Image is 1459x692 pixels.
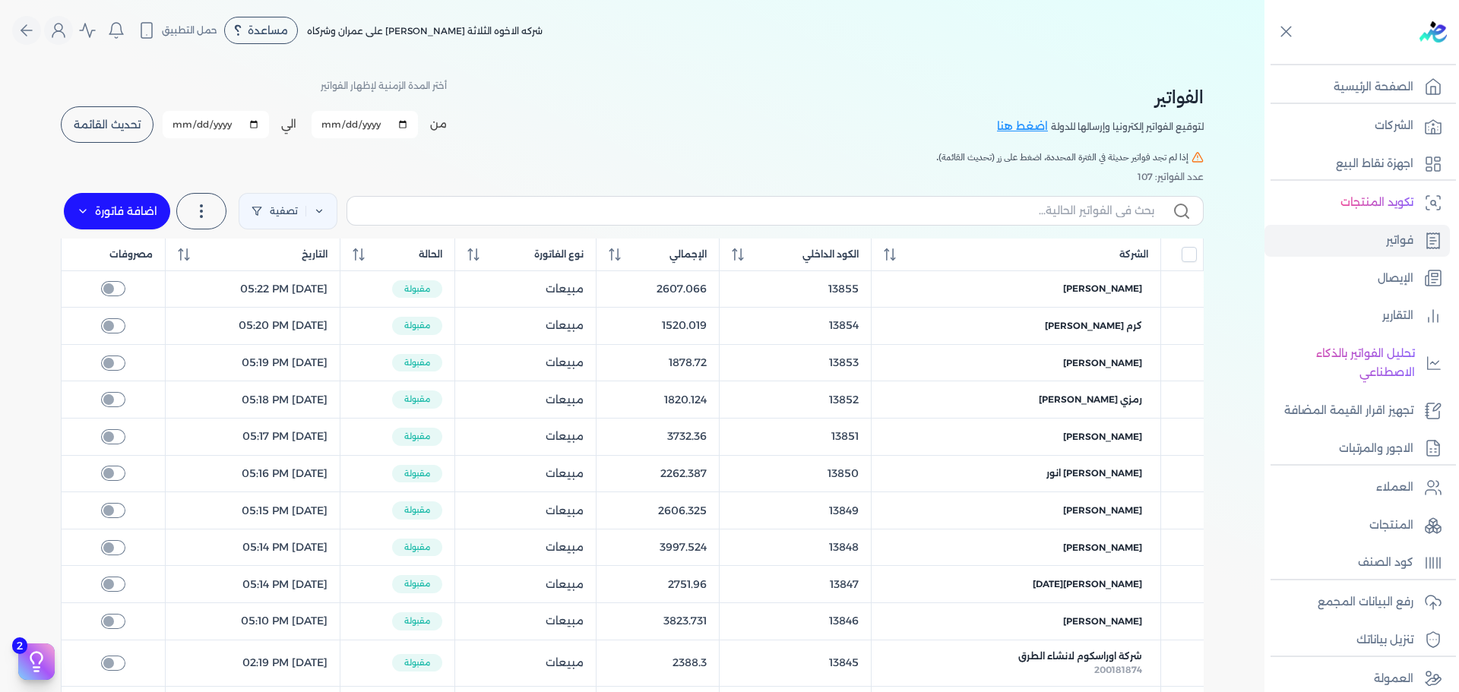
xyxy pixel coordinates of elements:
span: تحديث القائمة [74,119,141,130]
span: [PERSON_NAME] [1063,504,1142,517]
p: الاجور والمرتبات [1339,439,1413,459]
label: اضافة فاتورة [64,193,170,229]
a: التقارير [1264,300,1450,332]
a: تنزيل بياناتك [1264,624,1450,656]
a: العملاء [1264,472,1450,504]
a: الاجور والمرتبات [1264,433,1450,465]
p: العملاء [1376,478,1413,498]
a: فواتير [1264,225,1450,257]
p: تحليل الفواتير بالذكاء الاصطناعي [1272,344,1415,383]
span: [PERSON_NAME][DATE] [1033,577,1142,591]
label: الي [281,116,296,132]
a: اجهزة نقاط البيع [1264,148,1450,180]
h2: الفواتير [997,84,1204,111]
span: الشركة [1119,248,1148,261]
p: اجهزة نقاط البيع [1336,154,1413,174]
span: الحالة [419,248,442,261]
a: تجهيز اقرار القيمة المضافة [1264,395,1450,427]
p: لتوقيع الفواتير إلكترونيا وإرسالها للدولة [1051,117,1204,137]
a: تحليل الفواتير بالذكاء الاصطناعي [1264,338,1450,389]
img: logo [1419,21,1447,43]
a: اضغط هنا [997,118,1051,135]
div: عدد الفواتير: 107 [61,170,1204,184]
a: الإيصال [1264,263,1450,295]
span: 200181874 [1094,664,1142,675]
span: الكود الداخلي [802,248,859,261]
a: كود الصنف [1264,547,1450,579]
p: رفع البيانات المجمع [1318,592,1413,612]
a: رفع البيانات المجمع [1264,586,1450,618]
span: شركة اوراسكوم لانشاء الطرق [1018,649,1142,663]
p: الإيصال [1378,269,1413,289]
span: [PERSON_NAME] [1063,541,1142,555]
a: الصفحة الرئيسية [1264,71,1450,103]
p: كود الصنف [1358,553,1413,573]
span: [PERSON_NAME] [1063,356,1142,370]
span: 2 [12,637,27,654]
p: العمولة [1374,669,1413,689]
span: شركه الاخوه الثلاثة [PERSON_NAME] على عمران وشركاه [307,25,543,36]
button: 2 [18,643,55,680]
span: [PERSON_NAME] [1063,615,1142,628]
p: الصفحة الرئيسية [1334,77,1413,97]
p: التقارير [1382,306,1413,326]
p: الشركات [1375,116,1413,136]
label: من [430,116,447,132]
span: [PERSON_NAME] [1063,282,1142,295]
div: مساعدة [224,17,298,44]
span: نوع الفاتورة [534,248,584,261]
p: أختر المدة الزمنية لإظهار الفواتير [321,76,447,96]
span: كرم [PERSON_NAME] [1045,319,1142,333]
span: إذا لم تجد فواتير حديثة في الفترة المحددة، اضغط على زر (تحديث القائمة). [936,150,1188,164]
input: بحث في الفواتير الحالية... [359,203,1154,219]
a: تصفية [239,193,337,229]
span: التاريخ [302,248,328,261]
span: مساعدة [248,25,288,36]
a: الشركات [1264,110,1450,142]
span: الإجمالي [669,248,707,261]
span: مصروفات [109,248,153,261]
a: المنتجات [1264,510,1450,542]
p: فواتير [1386,231,1413,251]
span: حمل التطبيق [162,24,217,37]
p: تنزيل بياناتك [1356,630,1413,650]
button: تحديث القائمة [61,106,153,143]
span: [PERSON_NAME] انور [1046,466,1142,480]
span: [PERSON_NAME] [1063,430,1142,444]
span: رمزي [PERSON_NAME] [1039,393,1142,406]
p: تجهيز اقرار القيمة المضافة [1284,401,1413,421]
p: تكويد المنتجات [1340,193,1413,213]
button: حمل التطبيق [134,17,221,43]
p: المنتجات [1369,516,1413,536]
a: تكويد المنتجات [1264,187,1450,219]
